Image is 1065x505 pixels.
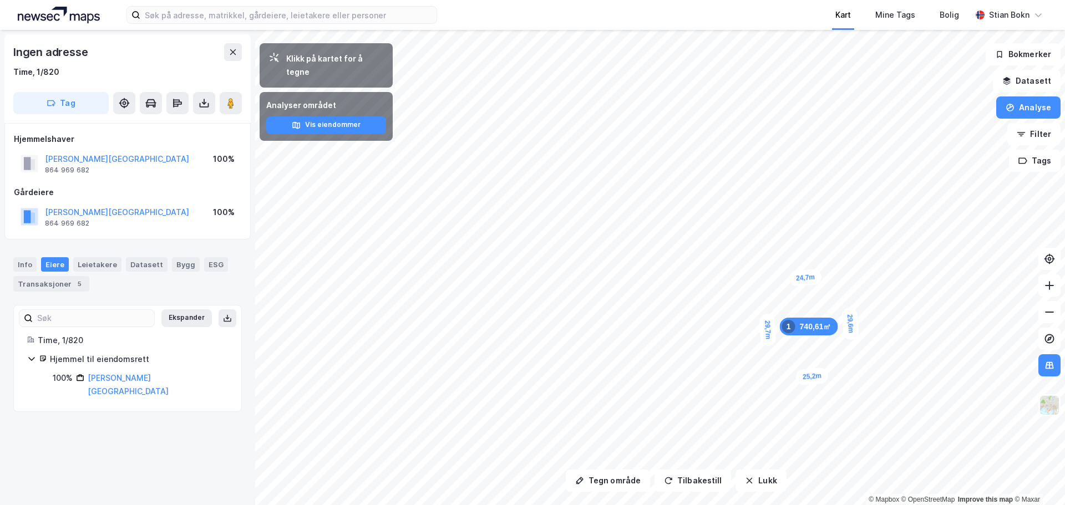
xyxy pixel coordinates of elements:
iframe: Chat Widget [1010,452,1065,505]
input: Søk [33,310,154,327]
div: Transaksjoner [13,276,89,292]
button: Tags [1009,150,1061,172]
button: Tegn område [566,470,650,492]
button: Datasett [993,70,1061,92]
div: Kart [835,8,851,22]
div: 100% [213,206,235,219]
div: Map marker [789,269,822,287]
div: 864 969 682 [45,219,89,228]
div: 1 [782,320,795,333]
a: Improve this map [958,496,1013,503]
div: Map marker [841,307,860,340]
div: 5 [74,278,85,289]
button: Ekspander [161,309,212,327]
div: Leietakere [73,257,121,272]
div: Hjemmelshaver [14,132,241,146]
div: Mine Tags [875,8,915,22]
div: Map marker [759,313,776,346]
div: Eiere [41,257,69,272]
button: Tilbakestill [655,470,731,492]
a: OpenStreetMap [901,496,955,503]
div: Map marker [795,368,829,385]
input: Søk på adresse, matrikkel, gårdeiere, leietakere eller personer [140,7,437,23]
div: Analyser området [266,99,386,112]
button: Analyse [996,96,1061,119]
img: logo.a4113a55bc3d86da70a041830d287a7e.svg [18,7,100,23]
div: Kontrollprogram for chat [1010,452,1065,505]
div: Bygg [172,257,200,272]
div: Map marker [780,318,838,335]
button: Tag [13,92,109,114]
div: Gårdeiere [14,186,241,199]
button: Bokmerker [986,43,1061,65]
div: Time, 1/820 [13,65,59,79]
img: Z [1039,395,1060,416]
a: Mapbox [869,496,899,503]
div: 864 969 682 [45,166,89,175]
div: Hjemmel til eiendomsrett [50,353,228,366]
div: 100% [213,152,235,166]
div: Klikk på kartet for å tegne [286,52,384,79]
a: [PERSON_NAME][GEOGRAPHIC_DATA] [88,373,169,396]
div: 100% [53,371,73,385]
div: ESG [204,257,228,272]
div: Stian Bokn [989,8,1029,22]
button: Vis eiendommer [266,116,386,134]
div: Info [13,257,37,272]
button: Lukk [736,470,786,492]
button: Filter [1007,123,1061,145]
div: Time, 1/820 [38,334,228,347]
div: Datasett [126,257,168,272]
div: Ingen adresse [13,43,90,61]
div: Bolig [940,8,959,22]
